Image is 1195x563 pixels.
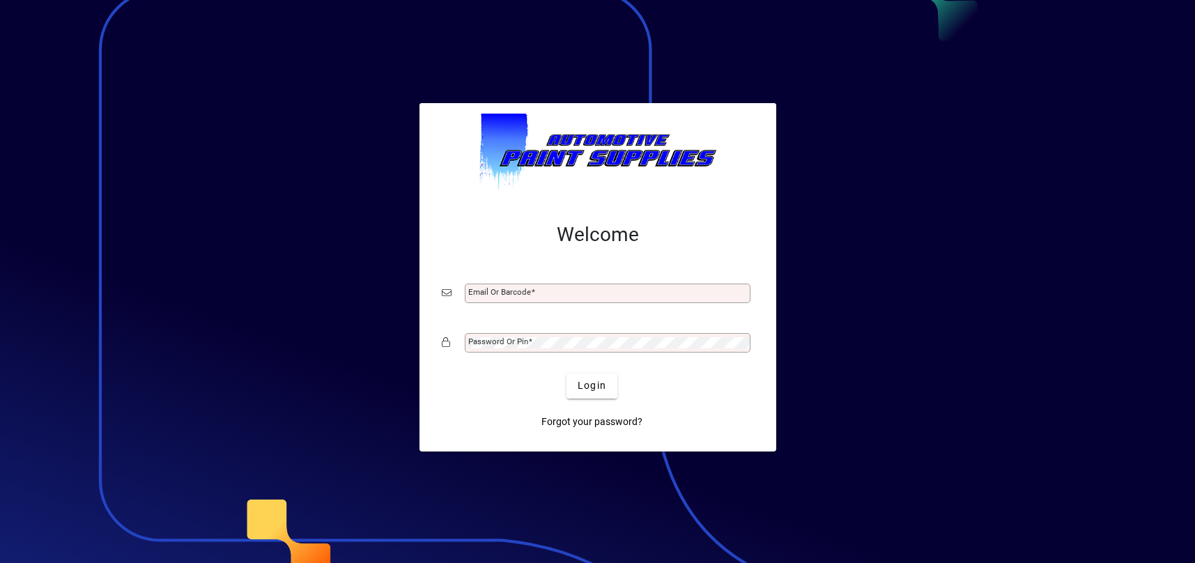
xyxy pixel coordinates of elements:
span: Forgot your password? [541,415,642,429]
span: Login [578,378,606,393]
button: Login [566,373,617,399]
h2: Welcome [442,223,754,247]
a: Forgot your password? [536,410,648,435]
mat-label: Password or Pin [468,337,528,346]
mat-label: Email or Barcode [468,287,531,297]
